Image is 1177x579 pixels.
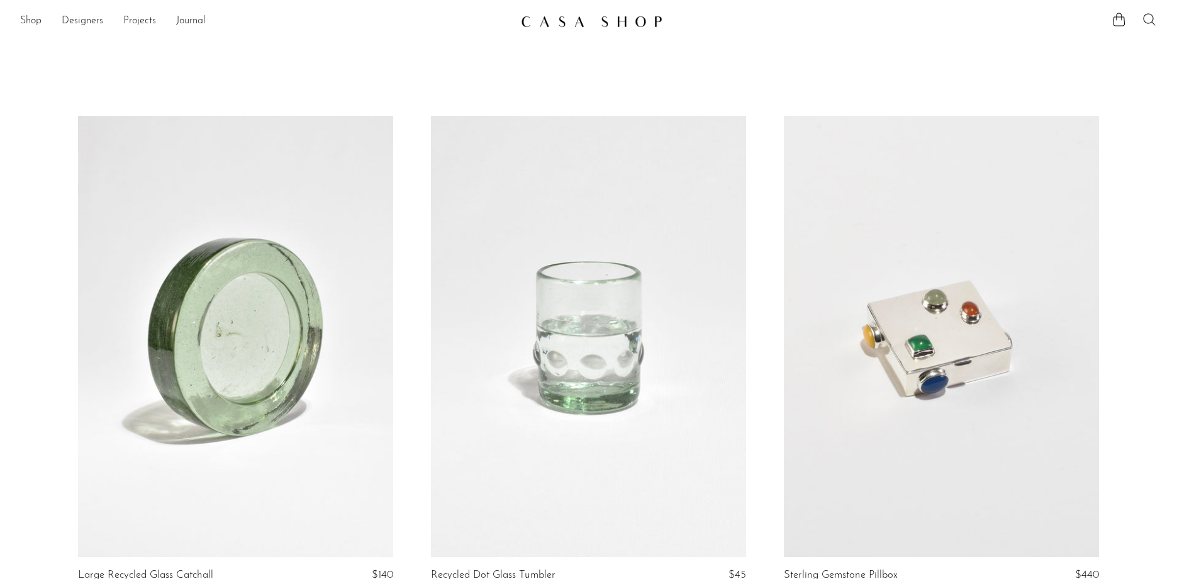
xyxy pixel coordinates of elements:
a: Shop [20,13,42,30]
a: Journal [176,13,206,30]
ul: NEW HEADER MENU [20,11,511,32]
a: Projects [123,13,156,30]
a: Designers [62,13,103,30]
nav: Desktop navigation [20,11,511,32]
